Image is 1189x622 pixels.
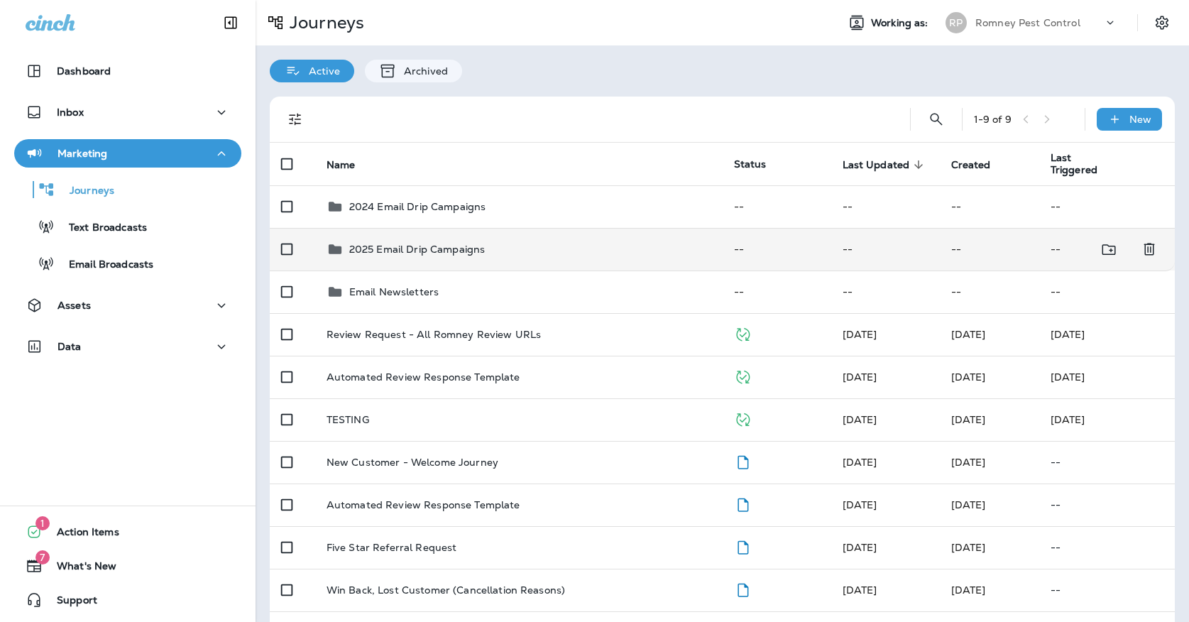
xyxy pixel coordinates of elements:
[35,550,50,564] span: 7
[14,291,241,320] button: Assets
[843,456,877,469] span: Maddie Madonecsky
[35,516,50,530] span: 1
[951,413,986,426] span: Frank Carreno
[43,526,119,543] span: Action Items
[57,341,82,352] p: Data
[349,201,486,212] p: 2024 Email Drip Campaigns
[43,594,97,611] span: Support
[1039,398,1175,441] td: [DATE]
[14,98,241,126] button: Inbox
[327,542,457,553] p: Five Star Referral Request
[1051,152,1106,176] span: Last Triggered
[14,552,241,580] button: 7What's New
[14,212,241,241] button: Text Broadcasts
[1039,356,1175,398] td: [DATE]
[55,222,147,235] p: Text Broadcasts
[951,328,986,341] span: Eldon Nelson
[951,159,991,171] span: Created
[1129,114,1151,125] p: New
[14,586,241,614] button: Support
[940,271,1039,313] td: --
[1149,10,1175,36] button: Settings
[327,414,369,425] p: TESTING
[843,371,877,383] span: Caitlyn Harney
[14,518,241,546] button: 1Action Items
[723,185,831,228] td: --
[734,327,752,339] span: Published
[831,271,940,313] td: --
[843,498,877,511] span: Maddie Madonecsky
[349,286,439,298] p: Email Newsletters
[1039,313,1175,356] td: [DATE]
[734,454,752,467] span: Draft
[843,413,877,426] span: Frank Carreno
[1051,542,1163,553] p: --
[55,185,114,198] p: Journeys
[1051,499,1163,511] p: --
[327,329,541,340] p: Review Request - All Romney Review URLs
[843,159,910,171] span: Last Updated
[57,107,84,118] p: Inbox
[951,456,986,469] span: Maddie Madonecsky
[940,185,1039,228] td: --
[723,271,831,313] td: --
[349,244,486,255] p: 2025 Email Drip Campaigns
[734,158,767,170] span: Status
[1039,185,1175,228] td: --
[1095,235,1124,264] button: Move to folder
[843,541,877,554] span: Maddie Madonecsky
[734,540,752,552] span: Draft
[831,228,940,271] td: --
[723,228,831,271] td: --
[922,105,950,133] button: Search Journeys
[951,584,986,596] span: Maddie Madonecsky
[14,57,241,85] button: Dashboard
[1051,457,1163,468] p: --
[940,228,1039,271] td: --
[327,584,565,596] p: Win Back, Lost Customer (Cancellation Reasons)
[284,12,364,33] p: Journeys
[951,371,986,383] span: Caitlyn Harney
[975,17,1080,28] p: Romney Pest Control
[327,158,374,171] span: Name
[1135,235,1163,264] button: Delete
[843,328,877,341] span: Eldon Nelson
[327,371,520,383] p: Automated Review Response Template
[946,12,967,33] div: RP
[327,159,356,171] span: Name
[1051,152,1124,176] span: Last Triggered
[57,65,111,77] p: Dashboard
[43,560,116,577] span: What's New
[281,105,309,133] button: Filters
[327,457,498,468] p: New Customer - Welcome Journey
[302,65,340,77] p: Active
[843,158,928,171] span: Last Updated
[951,541,986,554] span: Maddie Madonecsky
[55,258,153,272] p: Email Broadcasts
[57,148,107,159] p: Marketing
[831,185,940,228] td: --
[951,498,986,511] span: Maddie Madonecsky
[1039,271,1175,313] td: --
[1039,228,1130,271] td: --
[734,369,752,382] span: Published
[57,300,91,311] p: Assets
[14,139,241,168] button: Marketing
[397,65,448,77] p: Archived
[734,412,752,425] span: Published
[734,497,752,510] span: Draft
[734,582,752,595] span: Draft
[327,499,520,511] p: Automated Review Response Template
[1051,584,1163,596] p: --
[14,249,241,278] button: Email Broadcasts
[211,9,251,37] button: Collapse Sidebar
[951,158,1009,171] span: Created
[14,175,241,204] button: Journeys
[871,17,931,29] span: Working as:
[843,584,877,596] span: Maddie Madonecsky
[974,114,1012,125] div: 1 - 9 of 9
[14,332,241,361] button: Data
